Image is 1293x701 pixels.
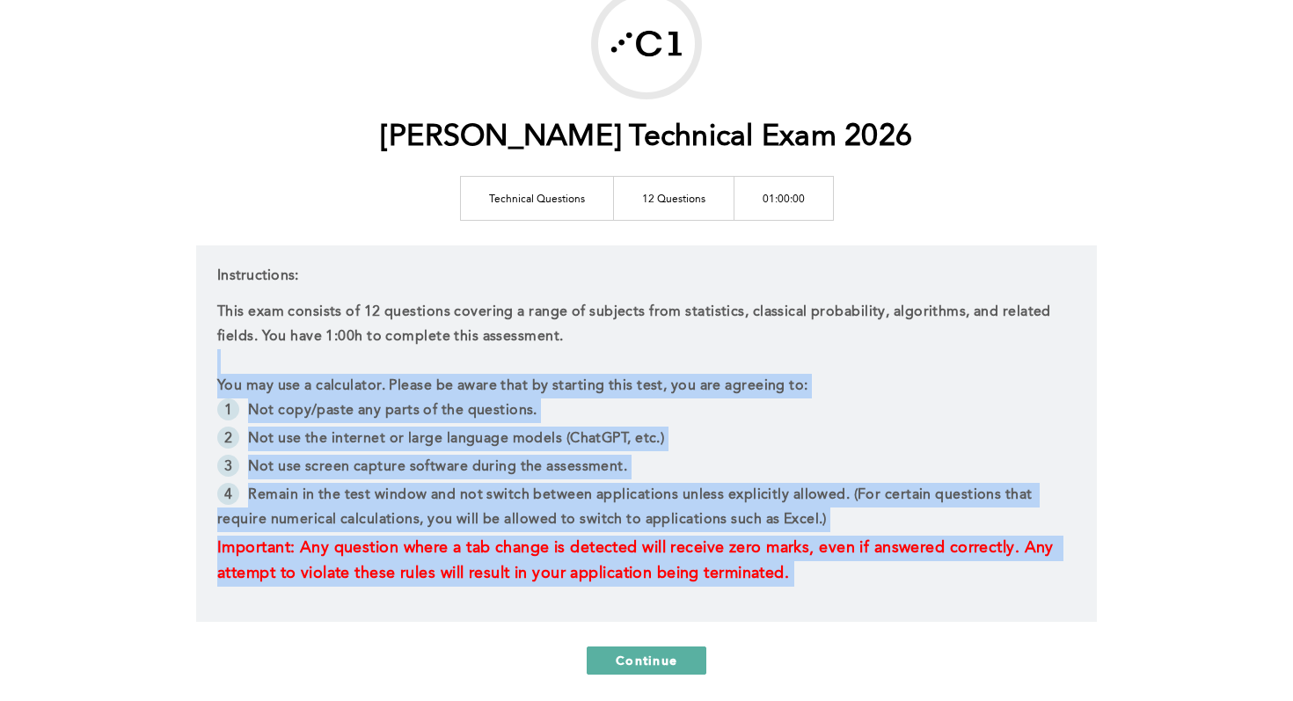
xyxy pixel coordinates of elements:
span: Important: Any question where a tab change is detected will receive zero marks, even if answered ... [217,540,1058,581]
p: This exam consists of 12 questions covering a range of subjects from statistics, classical probab... [217,300,1076,349]
td: 01:00:00 [734,176,833,220]
button: Continue [587,646,706,675]
li: Not copy/paste any parts of the questions. [217,398,1076,427]
li: Remain in the test window and not switch between applications unless explicitly allowed. (For cer... [217,483,1076,536]
li: Not use screen capture software during the assessment. [217,455,1076,483]
li: Not use the internet or large language models (ChatGPT, etc.) [217,427,1076,455]
span: Continue [616,652,677,668]
p: You may use a calculator. Please be aware that by starting this test, you are agreeing to: [217,374,1076,398]
div: Instructions: [196,245,1097,622]
h1: [PERSON_NAME] Technical Exam 2026 [381,120,912,156]
td: Technical Questions [460,176,613,220]
td: 12 Questions [613,176,734,220]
